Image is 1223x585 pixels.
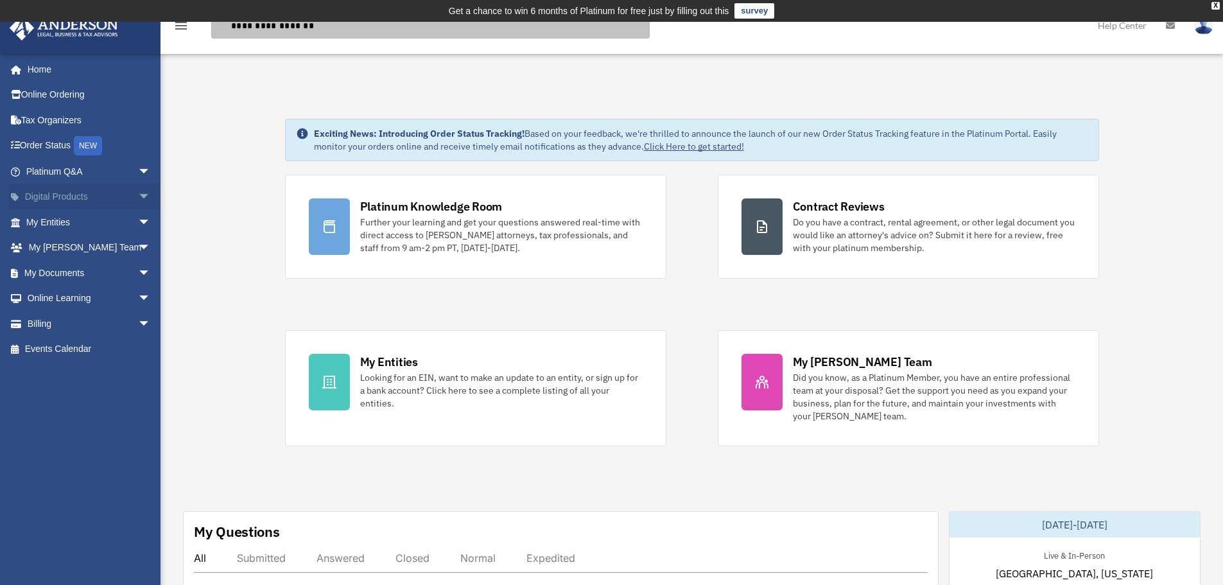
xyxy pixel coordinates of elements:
[138,184,164,211] span: arrow_drop_down
[6,15,122,40] img: Anderson Advisors Platinum Portal
[793,354,932,370] div: My [PERSON_NAME] Team
[9,209,170,235] a: My Entitiesarrow_drop_down
[644,141,744,152] a: Click Here to get started!
[9,286,170,311] a: Online Learningarrow_drop_down
[314,127,1088,153] div: Based on your feedback, we're thrilled to announce the launch of our new Order Status Tracking fe...
[194,552,206,564] div: All
[360,371,643,410] div: Looking for an EIN, want to make an update to an entity, or sign up for a bank account? Click her...
[460,552,496,564] div: Normal
[360,216,643,254] div: Further your learning and get your questions answered real-time with direct access to [PERSON_NAM...
[734,3,774,19] a: survey
[950,512,1200,537] div: [DATE]-[DATE]
[9,235,170,261] a: My [PERSON_NAME] Teamarrow_drop_down
[194,522,280,541] div: My Questions
[9,184,170,210] a: Digital Productsarrow_drop_down
[173,18,189,33] i: menu
[9,336,170,362] a: Events Calendar
[9,311,170,336] a: Billingarrow_drop_down
[9,82,170,108] a: Online Ordering
[237,552,286,564] div: Submitted
[526,552,575,564] div: Expedited
[718,330,1099,446] a: My [PERSON_NAME] Team Did you know, as a Platinum Member, you have an entire professional team at...
[138,209,164,236] span: arrow_drop_down
[138,260,164,286] span: arrow_drop_down
[449,3,729,19] div: Get a chance to win 6 months of Platinum for free just by filling out this
[173,22,189,33] a: menu
[1034,548,1115,561] div: Live & In-Person
[360,198,503,214] div: Platinum Knowledge Room
[9,107,170,133] a: Tax Organizers
[285,330,666,446] a: My Entities Looking for an EIN, want to make an update to an entity, or sign up for a bank accoun...
[1194,16,1213,35] img: User Pic
[285,175,666,279] a: Platinum Knowledge Room Further your learning and get your questions answered real-time with dire...
[74,136,102,155] div: NEW
[9,260,170,286] a: My Documentsarrow_drop_down
[9,57,164,82] a: Home
[718,175,1099,279] a: Contract Reviews Do you have a contract, rental agreement, or other legal document you would like...
[395,552,429,564] div: Closed
[138,235,164,261] span: arrow_drop_down
[214,17,229,31] i: search
[793,198,885,214] div: Contract Reviews
[317,552,365,564] div: Answered
[360,354,418,370] div: My Entities
[9,159,170,184] a: Platinum Q&Aarrow_drop_down
[1211,2,1220,10] div: close
[138,286,164,312] span: arrow_drop_down
[138,159,164,185] span: arrow_drop_down
[996,566,1153,581] span: [GEOGRAPHIC_DATA], [US_STATE]
[793,216,1075,254] div: Do you have a contract, rental agreement, or other legal document you would like an attorney's ad...
[793,371,1075,423] div: Did you know, as a Platinum Member, you have an entire professional team at your disposal? Get th...
[9,133,170,159] a: Order StatusNEW
[314,128,525,139] strong: Exciting News: Introducing Order Status Tracking!
[138,311,164,337] span: arrow_drop_down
